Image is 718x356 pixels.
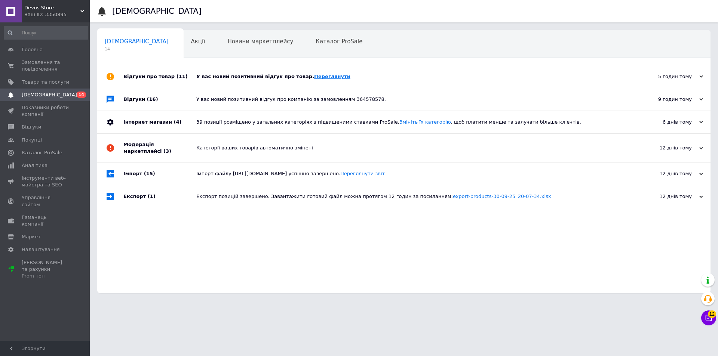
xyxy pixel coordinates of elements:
span: [DEMOGRAPHIC_DATA] [22,92,77,98]
span: [PERSON_NAME] та рахунки [22,259,69,280]
div: 39 позиції розміщено у загальних категоріях з підвищеними ставками ProSale. , щоб платити менше т... [196,119,628,126]
div: 9 годин тому [628,96,703,103]
span: Головна [22,46,43,53]
span: 12 [708,310,716,318]
div: Інтернет магазин [123,111,196,133]
span: (16) [147,96,158,102]
div: Ваш ID: 3350895 [24,11,90,18]
div: Імпорт [123,162,196,185]
div: Експорт [123,185,196,208]
a: Переглянути [314,74,350,79]
div: Відгуки про товар [123,65,196,88]
span: Каталог ProSale [316,38,362,45]
div: Імпорт файлу [URL][DOMAIN_NAME] успішно завершено. [196,170,628,177]
h1: [DEMOGRAPHIC_DATA] [112,7,202,16]
div: 12 днів тому [628,193,703,200]
a: Змініть їх категорію [399,119,451,125]
div: 6 днів тому [628,119,703,126]
span: (4) [174,119,181,125]
span: Замовлення та повідомлення [22,59,69,72]
div: 12 днів тому [628,170,703,177]
div: 12 днів тому [628,145,703,151]
input: Пошук [4,26,88,40]
div: Експорт позицій завершено. Завантажити готовий файл можна протягом 12 годин за посиланням: [196,193,628,200]
span: Товари та послуги [22,79,69,86]
span: Налаштування [22,246,60,253]
span: Маркет [22,233,41,240]
div: Модерація маркетплейсі [123,134,196,162]
span: Акції [191,38,205,45]
span: (1) [148,194,156,199]
span: Показники роботи компанії [22,104,69,118]
span: Покупці [22,137,42,143]
span: (15) [144,171,155,176]
span: 14 [77,92,86,98]
span: 14 [105,46,169,52]
span: Devos Store [24,4,80,11]
span: [DEMOGRAPHIC_DATA] [105,38,169,45]
div: У вас новий позитивний відгук про компанію за замовленням 364578578. [196,96,628,103]
div: Prom топ [22,273,69,279]
span: Управління сайтом [22,194,69,208]
div: 5 годин тому [628,73,703,80]
span: Новини маркетплейсу [227,38,293,45]
a: Переглянути звіт [340,171,385,176]
div: У вас новий позитивний відгук про товар. [196,73,628,80]
span: Каталог ProSale [22,149,62,156]
button: Чат з покупцем12 [701,310,716,325]
span: Гаманець компанії [22,214,69,227]
a: export-products-30-09-25_20-07-34.xlsx [453,194,551,199]
span: Аналітика [22,162,47,169]
span: (11) [177,74,188,79]
span: Інструменти веб-майстра та SEO [22,175,69,188]
div: Категорії ваших товарів автоматично змінені [196,145,628,151]
span: Відгуки [22,124,41,130]
span: (3) [163,148,171,154]
div: Відгуки [123,88,196,111]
